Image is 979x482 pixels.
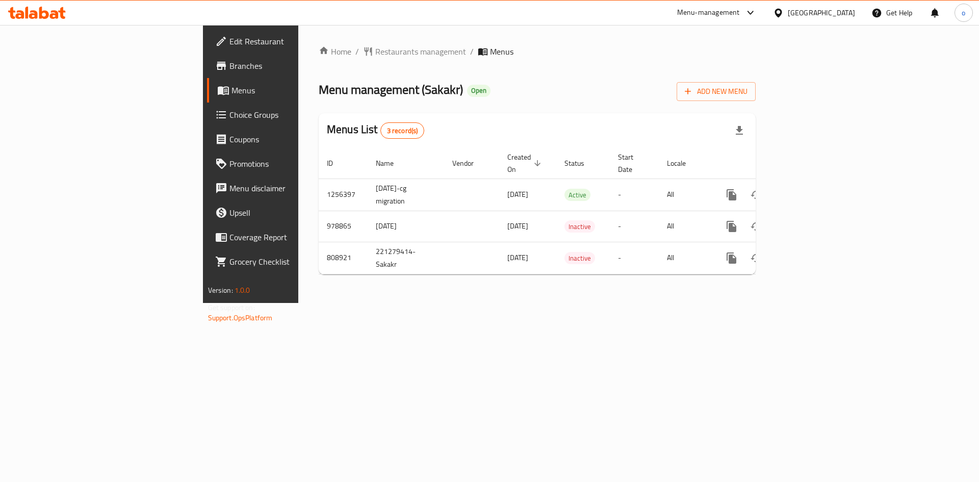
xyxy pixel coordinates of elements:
[207,151,367,176] a: Promotions
[207,249,367,274] a: Grocery Checklist
[962,7,965,18] span: o
[229,35,358,47] span: Edit Restaurant
[319,78,463,101] span: Menu management ( Sakakr )
[368,242,444,274] td: 221279414-Sakakr
[744,183,768,207] button: Change Status
[490,45,513,58] span: Menus
[319,45,756,58] nav: breadcrumb
[564,252,595,264] span: Inactive
[727,118,752,143] div: Export file
[207,225,367,249] a: Coverage Report
[327,122,424,139] h2: Menus List
[207,200,367,225] a: Upsell
[667,157,699,169] span: Locale
[207,78,367,103] a: Menus
[207,127,367,151] a: Coupons
[685,85,748,98] span: Add New Menu
[610,179,659,211] td: -
[744,214,768,239] button: Change Status
[610,211,659,242] td: -
[467,86,491,95] span: Open
[507,219,528,233] span: [DATE]
[208,284,233,297] span: Version:
[229,256,358,268] span: Grocery Checklist
[564,189,590,201] span: Active
[788,7,855,18] div: [GEOGRAPHIC_DATA]
[719,246,744,270] button: more
[677,7,740,19] div: Menu-management
[229,109,358,121] span: Choice Groups
[207,103,367,127] a: Choice Groups
[507,188,528,201] span: [DATE]
[564,252,595,264] div: Inactive
[375,45,466,58] span: Restaurants management
[744,246,768,270] button: Change Status
[235,284,250,297] span: 1.0.0
[467,85,491,97] div: Open
[229,60,358,72] span: Branches
[376,157,407,169] span: Name
[208,311,273,324] a: Support.OpsPlatform
[231,84,358,96] span: Menus
[659,242,711,274] td: All
[319,148,826,274] table: enhanced table
[381,126,424,136] span: 3 record(s)
[564,157,598,169] span: Status
[368,211,444,242] td: [DATE]
[618,151,647,175] span: Start Date
[711,148,826,179] th: Actions
[208,301,255,314] span: Get support on:
[452,157,487,169] span: Vendor
[719,183,744,207] button: more
[229,231,358,243] span: Coverage Report
[719,214,744,239] button: more
[659,179,711,211] td: All
[229,207,358,219] span: Upsell
[507,151,544,175] span: Created On
[368,179,444,211] td: [DATE]-cg migration
[229,182,358,194] span: Menu disclaimer
[470,45,474,58] li: /
[229,133,358,145] span: Coupons
[659,211,711,242] td: All
[564,220,595,233] div: Inactive
[507,251,528,264] span: [DATE]
[380,122,425,139] div: Total records count
[564,221,595,233] span: Inactive
[677,82,756,101] button: Add New Menu
[229,158,358,170] span: Promotions
[207,54,367,78] a: Branches
[363,45,466,58] a: Restaurants management
[207,29,367,54] a: Edit Restaurant
[610,242,659,274] td: -
[327,157,346,169] span: ID
[207,176,367,200] a: Menu disclaimer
